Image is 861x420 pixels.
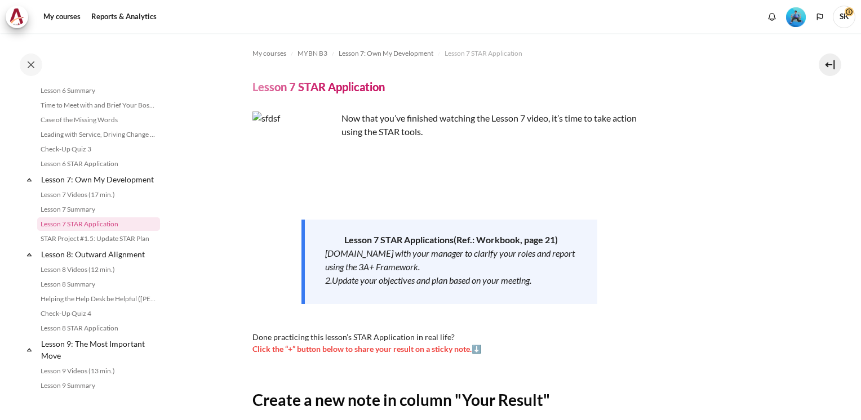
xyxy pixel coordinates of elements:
[87,6,161,28] a: Reports & Analytics
[37,263,160,276] a: Lesson 8 Videos (12 min.)
[39,247,160,262] a: Lesson 8: Outward Alignment
[445,47,522,60] a: Lesson 7 STAR Application
[37,232,160,245] a: STAR Project #1.5: Update STAR Plan
[252,332,455,342] span: Done practicing this lesson’s STAR Application in real life?
[39,172,160,187] a: Lesson 7: Own My Development
[833,6,855,28] span: SK
[37,307,160,320] a: Check-Up Quiz 4
[344,234,454,245] strong: Lesson 7 STAR Applications
[37,128,160,141] a: Leading with Service, Driving Change (Pucknalin's Story)
[252,344,472,354] strong: Click the “+” button below to share your result on a sticky note.
[24,174,35,185] span: Collapse
[39,6,85,28] a: My courses
[39,336,160,363] a: Lesson 9: The Most Important Move
[37,157,160,171] a: Lesson 6 STAR Application
[786,6,806,27] div: Level #3
[37,203,160,216] a: Lesson 7 Summary
[37,364,160,378] a: Lesson 9 Videos (13 min.)
[764,8,780,25] div: Show notification window with no new notifications
[24,249,35,260] span: Collapse
[37,321,160,335] a: Lesson 8 STAR Application
[298,47,327,60] a: MYBN B3
[252,390,781,410] h2: Create a new note in column "Your Result"
[833,6,855,28] a: User menu
[325,274,577,287] div: 2.Update your objectives and plan based on your meeting.
[252,48,286,59] span: My courses
[37,99,160,112] a: Time to Meet with and Brief Your Boss #1
[445,48,522,59] span: Lesson 7 STAR Application
[339,47,433,60] a: Lesson 7: Own My Development
[454,234,558,245] strong: (Ref.: Workbook, page 21)
[37,113,160,127] a: Case of the Missing Words
[37,188,160,202] a: Lesson 7 Videos (17 min.)
[24,344,35,355] span: Collapse
[37,142,160,156] a: Check-Up Quiz 3
[252,344,481,354] span: ⬇️
[252,79,385,94] h4: Lesson 7 STAR Application
[37,292,160,306] a: Helping the Help Desk be Helpful ([PERSON_NAME]'s Story)
[37,379,160,392] a: Lesson 9 Summary
[9,8,25,25] img: Architeck
[37,217,160,231] a: Lesson 7 STAR Application
[252,47,286,60] a: My courses
[786,7,806,27] img: Level #3
[341,113,637,137] span: N ow that you’ve finished watching the Lesson 7 video, it’s time to take action using the STAR to...
[325,247,577,274] div: [DOMAIN_NAME] with your manager to clarify your roles and report using the 3A+ Framework.
[6,6,34,28] a: Architeck Architeck
[252,111,337,196] img: sfdsf
[252,44,781,62] nav: Navigation bar
[811,8,828,25] button: Languages
[37,278,160,291] a: Lesson 8 Summary
[37,84,160,97] a: Lesson 6 Summary
[782,6,810,27] a: Level #3
[298,48,327,59] span: MYBN B3
[339,48,433,59] span: Lesson 7: Own My Development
